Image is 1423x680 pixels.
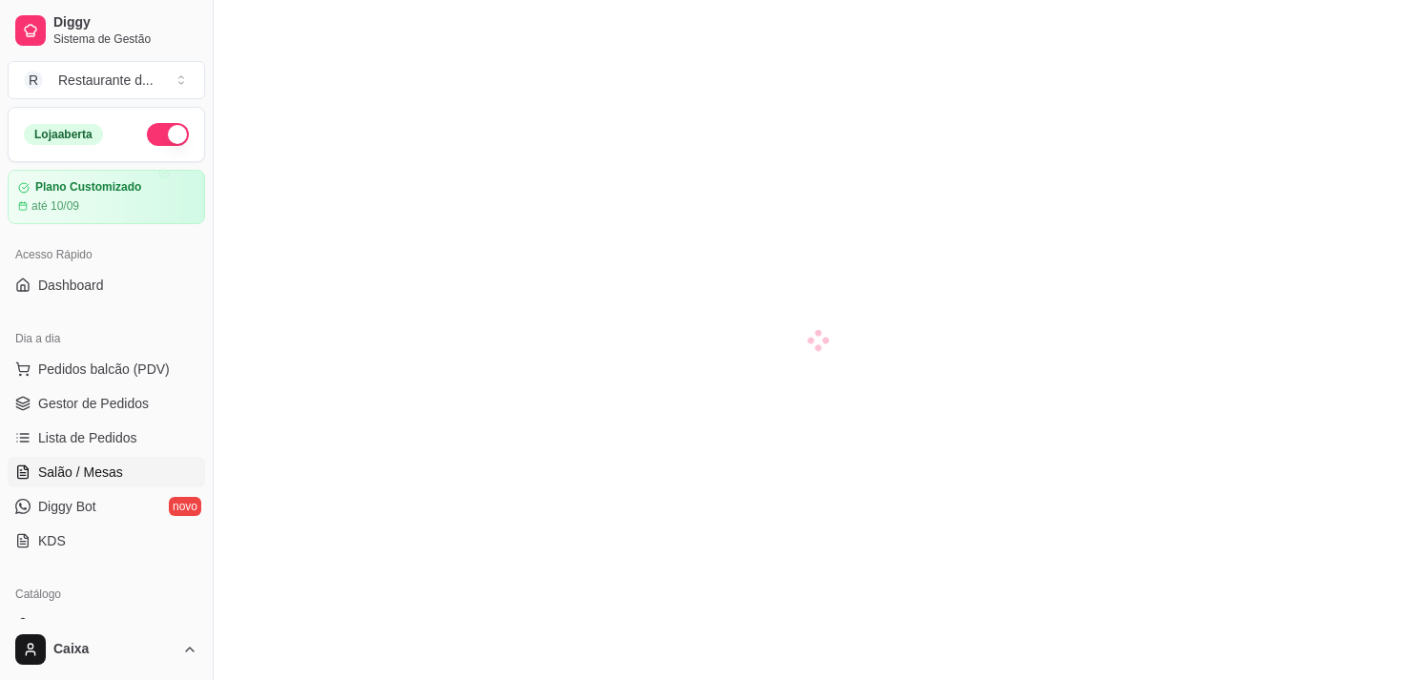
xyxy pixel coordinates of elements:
[8,8,205,53] a: DiggySistema de Gestão
[53,14,197,31] span: Diggy
[38,428,137,447] span: Lista de Pedidos
[8,239,205,270] div: Acesso Rápido
[38,615,92,634] span: Produtos
[8,457,205,487] a: Salão / Mesas
[147,123,189,146] button: Alterar Status
[8,525,205,556] a: KDS
[38,531,66,550] span: KDS
[8,491,205,522] a: Diggy Botnovo
[38,463,123,482] span: Salão / Mesas
[8,579,205,609] div: Catálogo
[8,422,205,453] a: Lista de Pedidos
[58,71,154,90] div: Restaurante d ...
[53,641,175,658] span: Caixa
[31,198,79,214] article: até 10/09
[38,360,170,379] span: Pedidos balcão (PDV)
[8,270,205,300] a: Dashboard
[8,170,205,224] a: Plano Customizadoaté 10/09
[38,497,96,516] span: Diggy Bot
[24,71,43,90] span: R
[24,124,103,145] div: Loja aberta
[8,354,205,384] button: Pedidos balcão (PDV)
[8,323,205,354] div: Dia a dia
[35,180,141,195] article: Plano Customizado
[38,394,149,413] span: Gestor de Pedidos
[8,61,205,99] button: Select a team
[8,388,205,419] a: Gestor de Pedidos
[38,276,104,295] span: Dashboard
[8,627,205,672] button: Caixa
[53,31,197,47] span: Sistema de Gestão
[8,609,205,640] a: Produtos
